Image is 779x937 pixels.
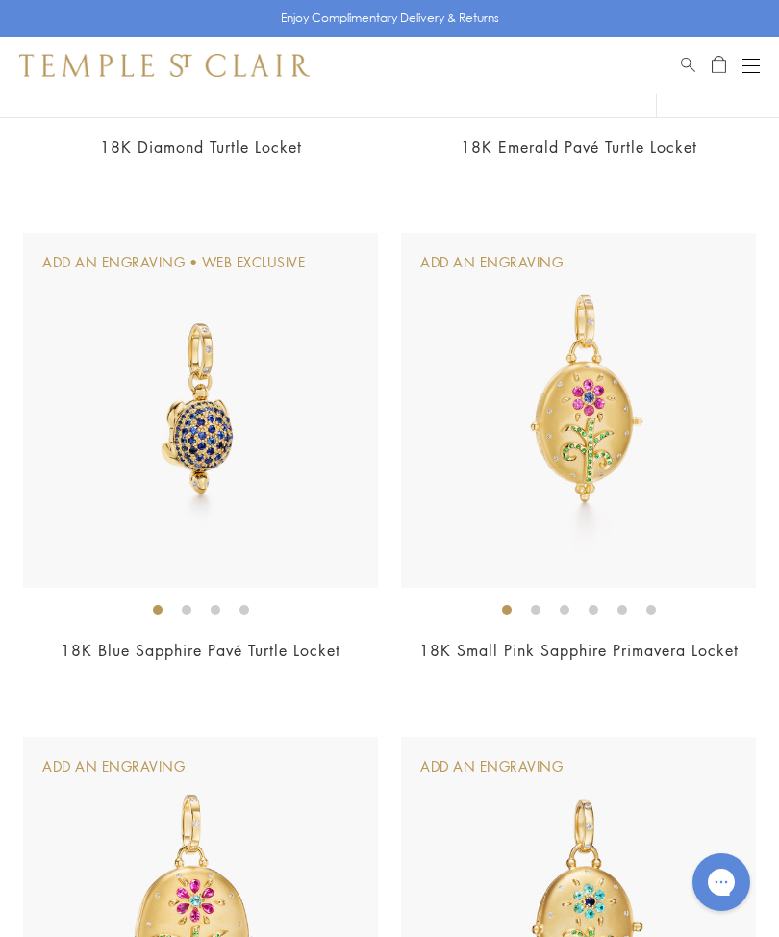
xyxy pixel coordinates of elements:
[420,252,563,273] div: Add An Engraving
[42,756,185,777] div: Add An Engraving
[61,640,340,661] a: 18K Blue Sapphire Pavé Turtle Locket
[401,233,756,588] img: P36888-STMLOCPS
[23,233,378,588] img: P36819-TURLOCBS
[19,54,310,77] img: Temple St. Clair
[100,137,302,158] a: 18K Diamond Turtle Locket
[742,54,760,77] button: Open navigation
[683,847,760,918] iframe: Gorgias live chat messenger
[281,9,499,28] p: Enjoy Complimentary Delivery & Returns
[419,640,739,661] a: 18K Small Pink Sapphire Primavera Locket
[712,54,726,77] a: Open Shopping Bag
[420,756,563,777] div: Add An Engraving
[681,54,695,77] a: Search
[461,137,697,158] a: 18K Emerald Pavé Turtle Locket
[42,252,305,273] div: Add An Engraving • Web Exclusive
